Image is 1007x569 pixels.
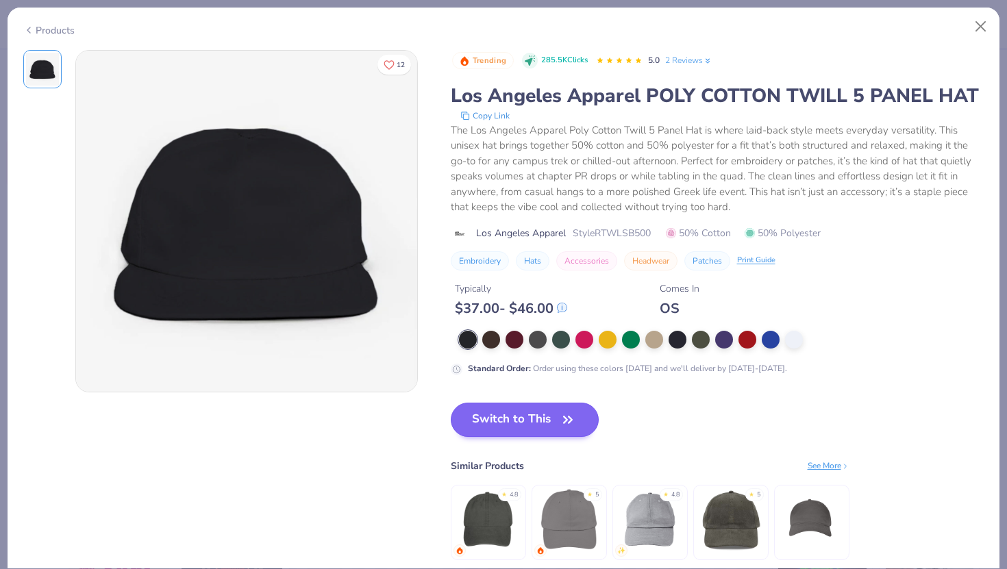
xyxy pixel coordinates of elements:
button: Accessories [556,251,617,270]
div: ★ [501,490,507,496]
div: ★ [749,490,754,496]
img: brand logo [451,228,469,239]
div: 4.8 [671,490,680,500]
span: Trending [473,57,506,64]
button: copy to clipboard [456,109,514,123]
img: Econscious Twill 5-Panel Unstructured Hat [779,487,844,552]
span: 50% Polyester [745,226,821,240]
span: Style RTWLSB500 [573,226,651,240]
img: Trending sort [459,55,470,66]
div: ★ [663,490,669,496]
button: Close [968,14,994,40]
div: Products [23,23,75,38]
div: 4.8 [510,490,518,500]
button: Embroidery [451,251,509,270]
div: Comes In [660,281,699,296]
div: 5 [595,490,599,500]
button: Hats [516,251,549,270]
div: Similar Products [451,459,524,473]
span: 12 [397,62,405,68]
button: Like [377,55,411,75]
img: Big Accessories Corduroy Cap [698,487,763,552]
button: Badge Button [452,52,514,70]
img: Big Accessories 6-Panel Brushed Twill Unstructured Cap [617,487,682,552]
span: Los Angeles Apparel [476,226,566,240]
button: Headwear [624,251,677,270]
div: Order using these colors [DATE] and we'll deliver by [DATE]-[DATE]. [468,362,787,375]
div: Typically [455,281,567,296]
div: Los Angeles Apparel POLY COTTON TWILL 5 PANEL HAT [451,83,984,109]
img: trending.gif [536,546,545,555]
a: 2 Reviews [665,54,712,66]
img: trending.gif [456,546,464,555]
img: Front [76,51,417,392]
img: Adams Optimum Pigment Dyed-Cap [456,487,521,552]
div: Print Guide [737,255,775,266]
span: 5.0 [648,55,660,66]
div: See More [808,459,849,472]
span: 285.5K Clicks [541,55,588,66]
div: $ 37.00 - $ 46.00 [455,300,567,317]
div: The Los Angeles Apparel Poly Cotton Twill 5 Panel Hat is where laid-back style meets everyday ver... [451,123,984,215]
div: ★ [587,490,593,496]
img: Front [26,53,59,86]
img: newest.gif [617,546,625,555]
img: Big Accessories 6-Panel Twill Unstructured Cap [536,487,601,552]
button: Switch to This [451,403,599,437]
div: 5.0 Stars [596,50,643,72]
div: 5 [757,490,760,500]
button: Patches [684,251,730,270]
span: 50% Cotton [666,226,731,240]
div: OS [660,300,699,317]
strong: Standard Order : [468,363,531,374]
